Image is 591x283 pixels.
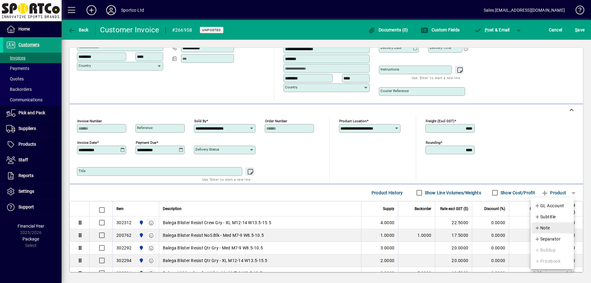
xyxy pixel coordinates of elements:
span: Pricebook [535,257,561,265]
button: Buildup [531,245,574,256]
button: Note [531,222,574,233]
span: Subtitle [535,213,556,220]
button: Pricebook [531,256,574,267]
button: Separator [531,233,574,245]
span: Separator [535,235,561,243]
span: GL Account [535,202,564,209]
span: Buildup [535,246,556,254]
button: GL Account [531,200,574,211]
button: Subtitle [531,211,574,222]
span: Note [535,224,550,232]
